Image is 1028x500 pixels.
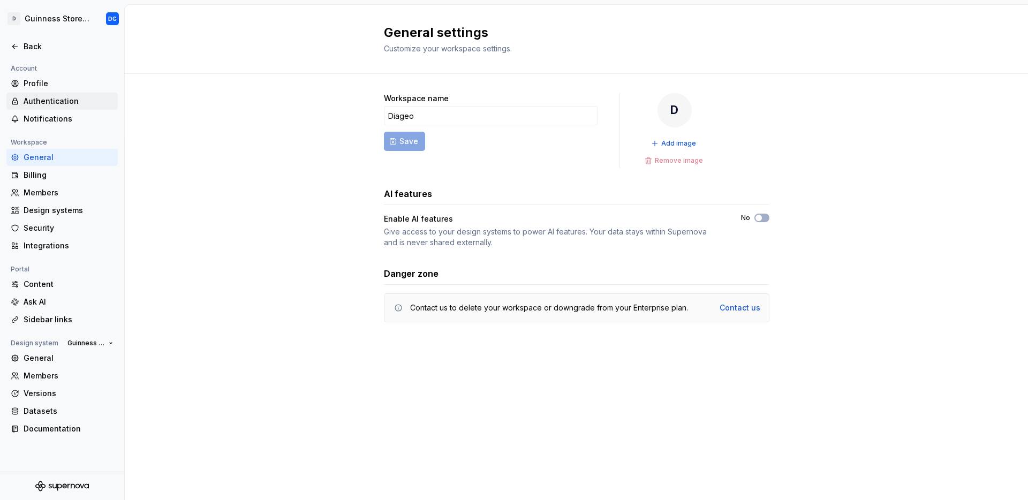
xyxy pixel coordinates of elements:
div: Documentation [24,423,114,434]
div: Sidebar links [24,314,114,325]
div: Workspace [6,136,51,149]
h3: AI features [384,187,432,200]
div: Ask AI [24,297,114,307]
div: D [657,93,692,127]
button: DGuinness StorehouseDG [2,7,122,31]
a: Authentication [6,93,118,110]
a: Ask AI [6,293,118,310]
a: Versions [6,385,118,402]
div: Security [24,223,114,233]
div: Enable AI features [384,214,722,224]
a: Integrations [6,237,118,254]
label: No [741,214,750,222]
div: Portal [6,263,34,276]
a: Profile [6,75,118,92]
a: Notifications [6,110,118,127]
div: General [24,353,114,363]
a: General [6,149,118,166]
div: D [7,12,20,25]
div: Account [6,62,41,75]
div: Members [24,370,114,381]
div: Integrations [24,240,114,251]
svg: Supernova Logo [35,481,89,491]
div: Authentication [24,96,114,107]
div: General [24,152,114,163]
a: Content [6,276,118,293]
a: Security [6,219,118,237]
span: Guinness Storehouse [67,339,104,347]
div: Datasets [24,406,114,416]
a: Datasets [6,403,118,420]
div: Billing [24,170,114,180]
div: Content [24,279,114,290]
button: Add image [648,136,701,151]
div: Guinness Storehouse [25,13,93,24]
span: Add image [661,139,696,148]
a: Contact us [720,302,760,313]
a: Design systems [6,202,118,219]
div: Profile [24,78,114,89]
a: Members [6,367,118,384]
a: Billing [6,166,118,184]
h2: General settings [384,24,757,41]
div: Give access to your design systems to power AI features. Your data stays within Supernova and is ... [384,226,722,248]
div: DG [108,14,117,23]
div: Design systems [24,205,114,216]
div: Contact us to delete your workspace or downgrade from your Enterprise plan. [410,302,688,313]
a: Back [6,38,118,55]
div: Notifications [24,113,114,124]
label: Workspace name [384,93,449,104]
a: Sidebar links [6,311,118,328]
div: Members [24,187,114,198]
span: Customize your workspace settings. [384,44,512,53]
div: Back [24,41,114,52]
div: Versions [24,388,114,399]
a: Documentation [6,420,118,437]
h3: Danger zone [384,267,439,280]
a: General [6,350,118,367]
div: Design system [6,337,63,350]
a: Members [6,184,118,201]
